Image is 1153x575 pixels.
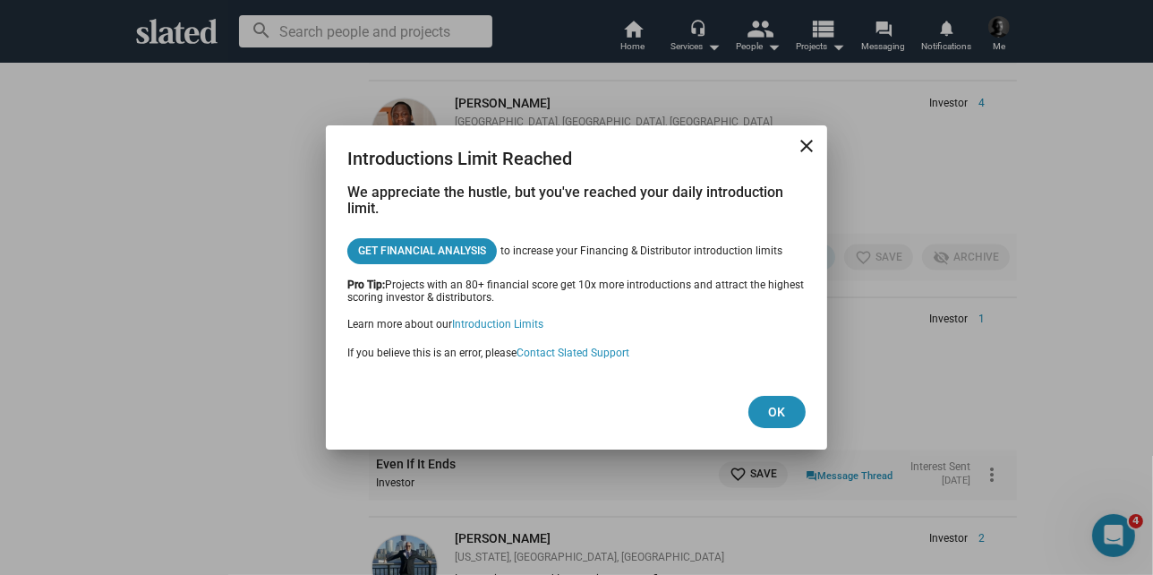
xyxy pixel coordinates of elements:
h3: We appreciate the hustle, but you've reached your daily introduction limit. [347,185,806,217]
span: Ok [763,396,791,428]
b: Pro Tip: [347,279,385,291]
div: Projects with an 80+ financial score get 10x more introductions and attract the highest scoring i... [347,279,806,304]
button: Contact Slated Support [517,347,629,361]
div: Learn more about our [347,318,806,332]
mat-icon: close [796,135,817,157]
span: to increase your Financing & Distributor introduction limits [500,245,782,257]
span: Get Financial Analysis [358,242,486,261]
div: Introductions Limit Reached [347,147,806,170]
a: Introduction Limits [452,318,543,330]
button: Ok [748,396,806,428]
a: Get Financial Analysis [347,238,497,264]
div: If you believe this is an error, please [347,347,806,361]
